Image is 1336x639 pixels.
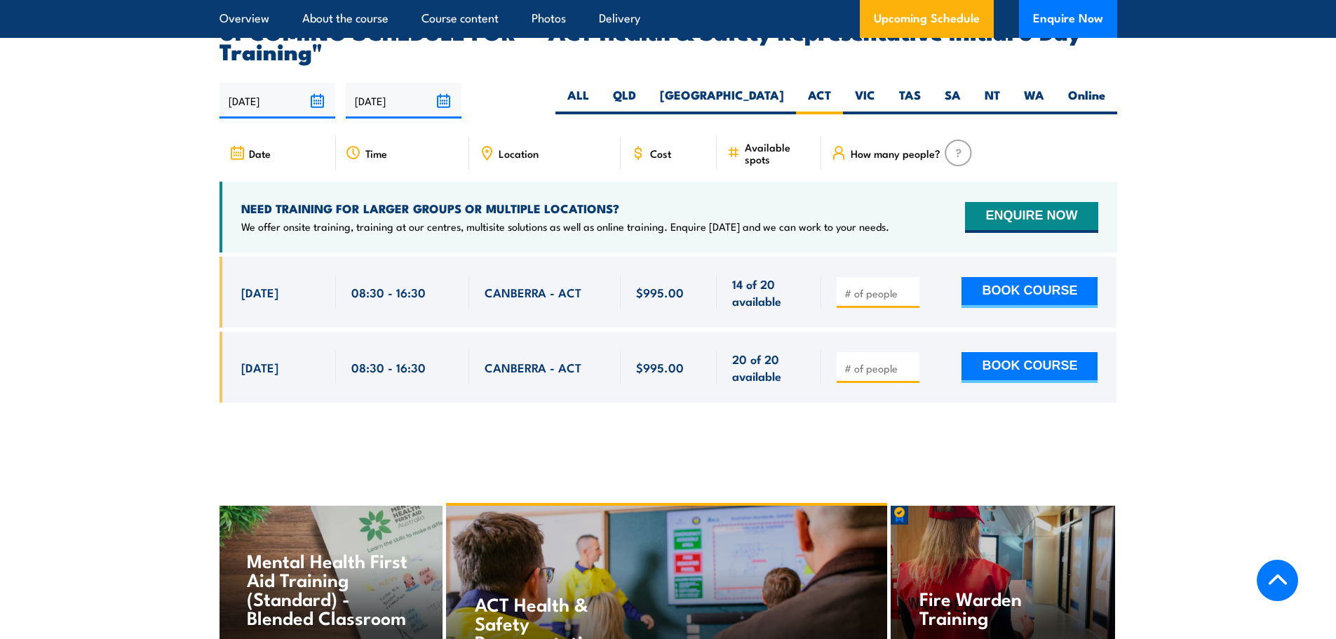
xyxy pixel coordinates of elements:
input: To date [346,83,461,119]
span: $995.00 [636,284,684,300]
label: QLD [601,87,648,114]
span: CANBERRA - ACT [485,359,581,375]
span: [DATE] [241,359,278,375]
h4: Mental Health First Aid Training (Standard) - Blended Classroom [247,551,413,626]
span: Available spots [745,141,811,165]
p: We offer onsite training, training at our centres, multisite solutions as well as online training... [241,220,889,234]
span: How many people? [851,147,940,159]
span: [DATE] [241,284,278,300]
button: ENQUIRE NOW [965,202,1098,233]
span: Location [499,147,539,159]
label: ACT [796,87,843,114]
h4: NEED TRAINING FOR LARGER GROUPS OR MULTIPLE LOCATIONS? [241,201,889,216]
label: Online [1056,87,1117,114]
span: 20 of 20 available [732,351,806,384]
span: Time [365,147,387,159]
label: VIC [843,87,887,114]
button: BOOK COURSE [961,277,1098,308]
h4: Fire Warden Training [919,588,1086,626]
span: Cost [650,147,671,159]
button: BOOK COURSE [961,352,1098,383]
label: ALL [555,87,601,114]
label: NT [973,87,1012,114]
label: SA [933,87,973,114]
span: Date [249,147,271,159]
label: [GEOGRAPHIC_DATA] [648,87,796,114]
input: From date [220,83,335,119]
span: 08:30 - 16:30 [351,359,426,375]
input: # of people [844,361,915,375]
span: $995.00 [636,359,684,375]
label: WA [1012,87,1056,114]
label: TAS [887,87,933,114]
h2: UPCOMING SCHEDULE FOR - "ACT Health & Safety Representative Initial 5 Day Training" [220,21,1117,60]
span: 14 of 20 available [732,276,806,309]
input: # of people [844,286,915,300]
span: 08:30 - 16:30 [351,284,426,300]
span: CANBERRA - ACT [485,284,581,300]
